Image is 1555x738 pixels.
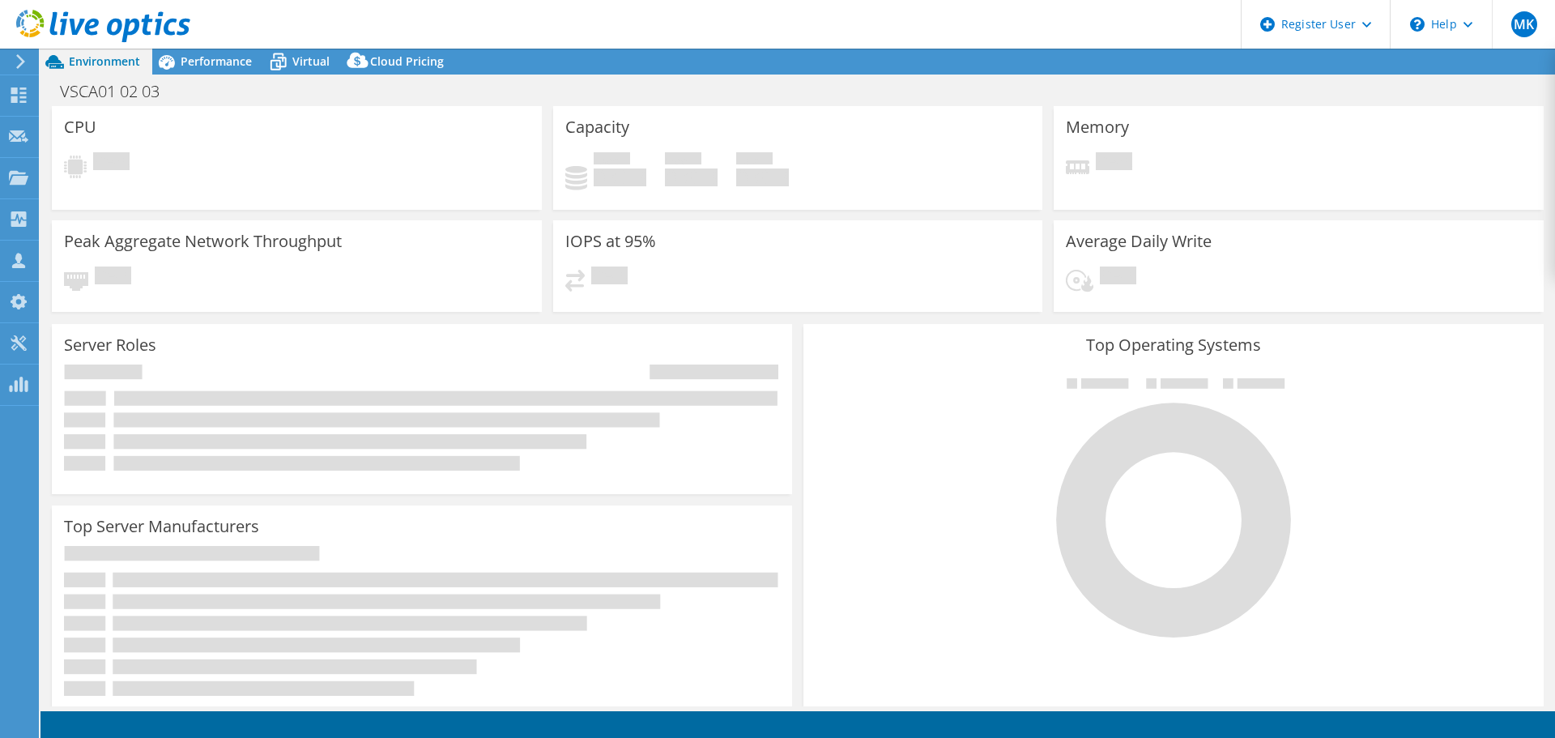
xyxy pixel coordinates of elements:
[594,152,630,169] span: Used
[64,232,342,250] h3: Peak Aggregate Network Throughput
[736,152,773,169] span: Total
[370,53,444,69] span: Cloud Pricing
[1066,232,1212,250] h3: Average Daily Write
[565,118,629,136] h3: Capacity
[69,53,140,69] span: Environment
[93,152,130,174] span: Pending
[64,118,96,136] h3: CPU
[292,53,330,69] span: Virtual
[1096,152,1132,174] span: Pending
[64,336,156,354] h3: Server Roles
[665,169,718,186] h4: 0 GiB
[665,152,701,169] span: Free
[64,518,259,535] h3: Top Server Manufacturers
[1100,267,1136,288] span: Pending
[95,267,131,288] span: Pending
[53,83,185,100] h1: VSCA01 02 03
[816,336,1532,354] h3: Top Operating Systems
[594,169,646,186] h4: 0 GiB
[736,169,789,186] h4: 0 GiB
[1066,118,1129,136] h3: Memory
[1410,17,1425,32] svg: \n
[1511,11,1537,37] span: MK
[591,267,628,288] span: Pending
[565,232,656,250] h3: IOPS at 95%
[181,53,252,69] span: Performance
